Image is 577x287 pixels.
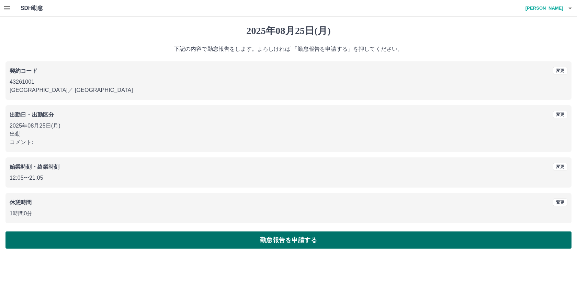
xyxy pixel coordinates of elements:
p: 出勤 [10,130,567,138]
p: コメント: [10,138,567,146]
b: 始業時刻・終業時刻 [10,164,59,170]
button: 変更 [553,111,567,118]
h1: 2025年08月25日(月) [5,25,572,37]
button: 変更 [553,67,567,74]
p: 12:05 〜 21:05 [10,174,567,182]
b: 出勤日・出勤区分 [10,112,54,118]
p: [GEOGRAPHIC_DATA] ／ [GEOGRAPHIC_DATA] [10,86,567,94]
p: 43261001 [10,78,567,86]
p: 下記の内容で勤怠報告をします。よろしければ 「勤怠報告を申請する」を押してください。 [5,45,572,53]
button: 変更 [553,163,567,170]
button: 勤怠報告を申請する [5,231,572,249]
b: 契約コード [10,68,37,74]
p: 2025年08月25日(月) [10,122,567,130]
button: 変更 [553,199,567,206]
b: 休憩時間 [10,200,32,205]
p: 1時間0分 [10,210,567,218]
